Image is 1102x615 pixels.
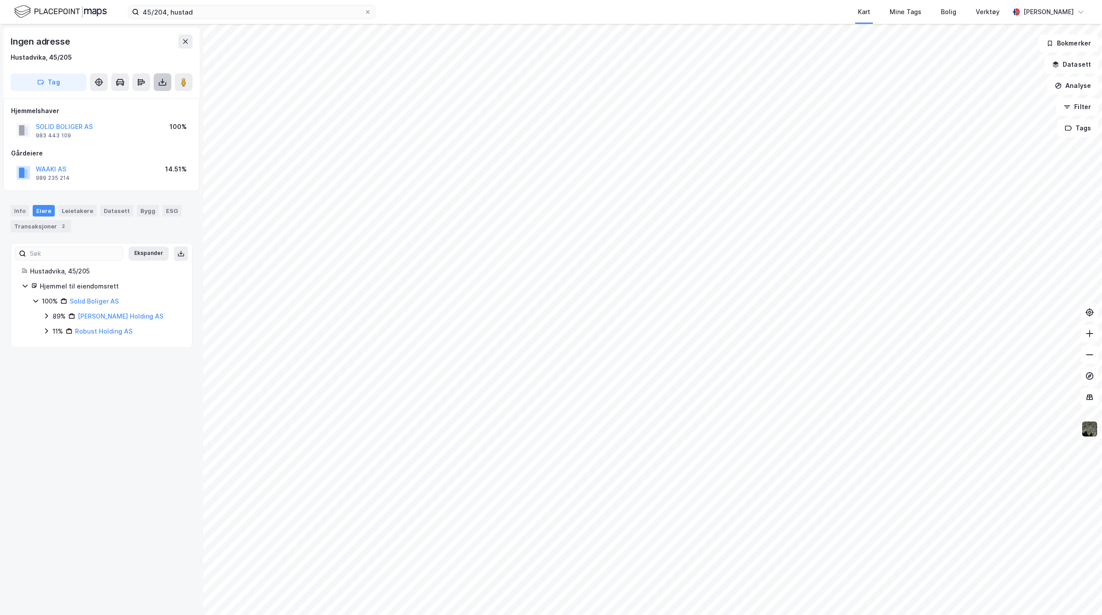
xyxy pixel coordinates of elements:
[75,327,132,335] a: Robust Holding AS
[858,7,870,17] div: Kart
[40,281,181,292] div: Hjemmel til eiendomsrett
[170,121,187,132] div: 100%
[1023,7,1074,17] div: [PERSON_NAME]
[1057,119,1098,137] button: Tags
[100,205,133,216] div: Datasett
[941,7,956,17] div: Bolig
[36,175,70,182] div: 989 235 214
[11,205,29,216] div: Info
[14,4,107,19] img: logo.f888ab2527a4732fd821a326f86c7f29.svg
[33,205,55,216] div: Eiere
[976,7,1000,17] div: Verktøy
[1081,421,1098,437] img: 9k=
[42,296,58,307] div: 100%
[1045,56,1098,73] button: Datasett
[53,311,66,322] div: 89%
[890,7,921,17] div: Mine Tags
[139,5,364,19] input: Søk på adresse, matrikkel, gårdeiere, leietakere eller personer
[58,205,97,216] div: Leietakere
[26,247,123,260] input: Søk
[11,34,72,49] div: Ingen adresse
[1058,573,1102,615] iframe: Chat Widget
[11,106,192,116] div: Hjemmelshaver
[137,205,159,216] div: Bygg
[165,164,187,175] div: 14.51%
[30,266,181,277] div: Hustadvika, 45/205
[11,52,72,63] div: Hustadvika, 45/205
[11,148,192,159] div: Gårdeiere
[1047,77,1098,95] button: Analyse
[59,222,68,231] div: 2
[53,326,63,337] div: 11%
[11,220,71,232] div: Transaksjoner
[1058,573,1102,615] div: Kontrollprogram for chat
[11,73,87,91] button: Tag
[70,297,119,305] a: Solid Boliger AS
[1056,98,1098,116] button: Filter
[162,205,181,216] div: ESG
[128,247,169,261] button: Ekspander
[1039,34,1098,52] button: Bokmerker
[78,312,163,320] a: [PERSON_NAME] Holding AS
[36,132,71,139] div: 983 443 109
